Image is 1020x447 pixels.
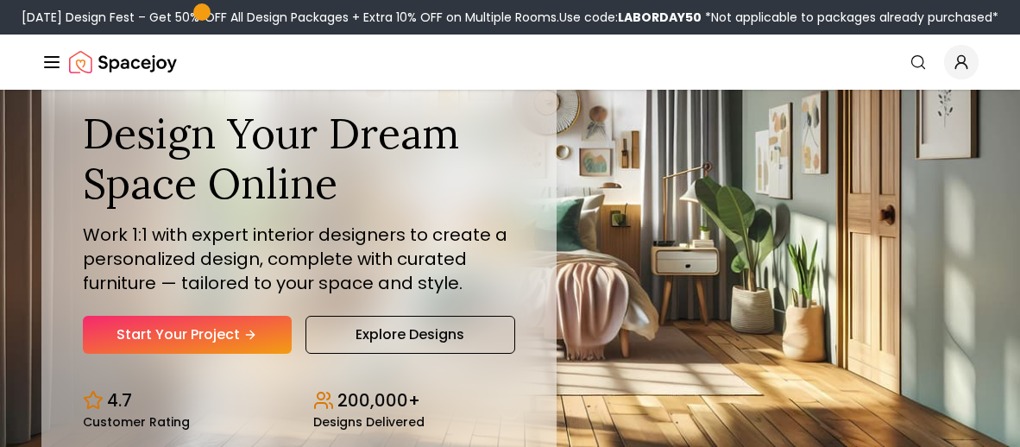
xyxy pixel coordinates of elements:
[305,316,516,354] a: Explore Designs
[559,9,702,26] span: Use code:
[83,109,515,208] h1: Design Your Dream Space Online
[22,9,998,26] div: [DATE] Design Fest – Get 50% OFF All Design Packages + Extra 10% OFF on Multiple Rooms.
[41,35,979,90] nav: Global
[313,416,425,428] small: Designs Delivered
[618,9,702,26] b: LABORDAY50
[702,9,998,26] span: *Not applicable to packages already purchased*
[337,388,420,412] p: 200,000+
[107,388,132,412] p: 4.7
[69,45,177,79] a: Spacejoy
[69,45,177,79] img: Spacejoy Logo
[83,416,190,428] small: Customer Rating
[83,316,292,354] a: Start Your Project
[83,375,515,428] div: Design stats
[83,223,515,295] p: Work 1:1 with expert interior designers to create a personalized design, complete with curated fu...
